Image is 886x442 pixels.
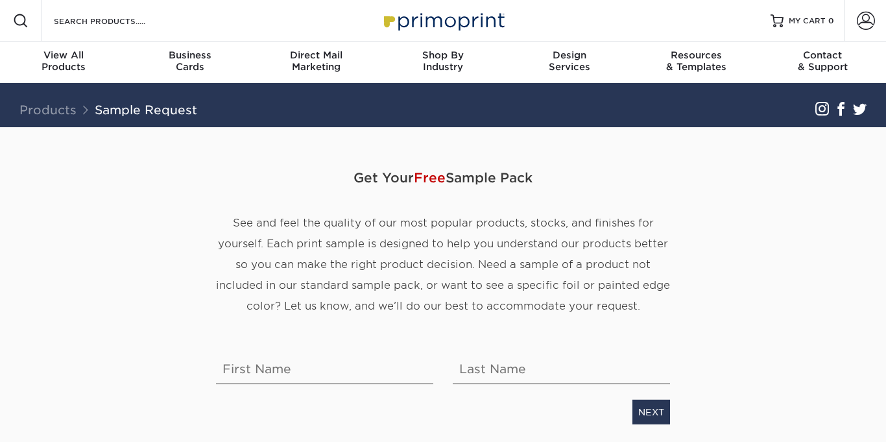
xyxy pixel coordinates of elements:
[379,49,506,73] div: Industry
[19,103,77,117] a: Products
[633,49,760,73] div: & Templates
[378,6,508,34] img: Primoprint
[216,217,670,312] span: See and feel the quality of our most popular products, stocks, and finishes for yourself. Each pr...
[760,49,886,61] span: Contact
[253,42,379,83] a: Direct MailMarketing
[760,49,886,73] div: & Support
[95,103,197,117] a: Sample Request
[126,49,253,61] span: Business
[379,42,506,83] a: Shop ByIndustry
[126,42,253,83] a: BusinessCards
[216,158,670,197] span: Get Your Sample Pack
[253,49,379,61] span: Direct Mail
[507,42,633,83] a: DesignServices
[53,13,179,29] input: SEARCH PRODUCTS.....
[126,49,253,73] div: Cards
[379,49,506,61] span: Shop By
[507,49,633,61] span: Design
[414,170,446,186] span: Free
[633,49,760,61] span: Resources
[760,42,886,83] a: Contact& Support
[633,42,760,83] a: Resources& Templates
[789,16,826,27] span: MY CART
[507,49,633,73] div: Services
[253,49,379,73] div: Marketing
[828,16,834,25] span: 0
[632,400,670,424] a: NEXT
